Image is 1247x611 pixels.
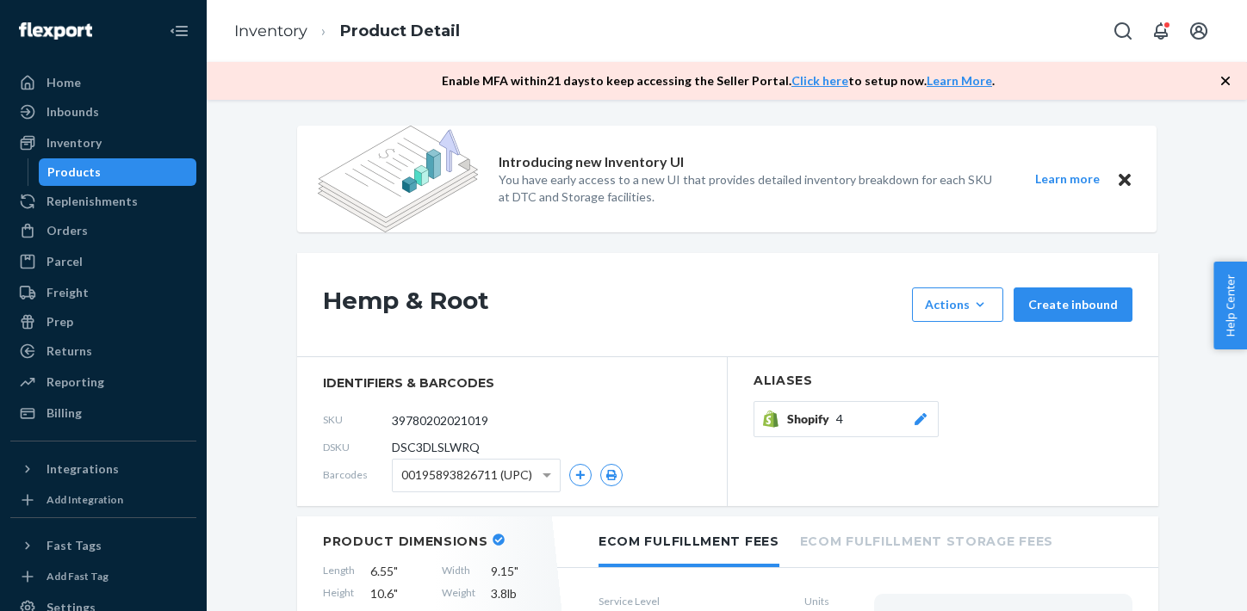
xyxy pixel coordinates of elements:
[10,308,196,336] a: Prep
[47,253,83,270] div: Parcel
[323,412,392,427] span: SKU
[47,569,109,583] div: Add Fast Tag
[47,74,81,91] div: Home
[514,564,518,578] span: "
[836,410,843,428] span: 4
[754,374,1132,387] h2: Aliases
[323,440,392,454] span: DSKU
[1014,287,1132,322] button: Create inbound
[1106,14,1140,48] button: Open Search Box
[10,490,196,510] a: Add Integration
[791,73,848,88] a: Click here
[912,287,1003,322] button: Actions
[323,585,355,602] span: Height
[599,594,791,608] label: Service Level
[323,467,392,482] span: Barcodes
[442,563,475,580] span: Width
[47,313,73,330] div: Prep
[10,337,196,365] a: Returns
[47,103,99,120] div: Inbounds
[925,296,990,313] div: Actions
[370,585,426,602] span: 10.6
[392,439,480,456] span: DSC3DLSLWRQ
[491,563,547,580] span: 9.15
[1135,559,1230,602] iframe: Opens a widget where you can chat to one of our agents
[10,248,196,275] a: Parcel
[1213,262,1247,349] button: Help Center
[47,343,92,360] div: Returns
[39,158,197,186] a: Products
[47,404,82,422] div: Billing
[491,585,547,602] span: 3.8 lb
[1114,169,1136,190] button: Close
[10,188,196,215] a: Replenishments
[394,564,398,578] span: "
[499,152,684,172] p: Introducing new Inventory UI
[10,399,196,427] a: Billing
[401,460,532,490] span: 00195893826711 (UPC)
[1144,14,1178,48] button: Open notifications
[47,134,102,151] div: Inventory
[47,460,119,478] div: Integrations
[162,14,196,48] button: Close Navigation
[10,98,196,126] a: Inbounds
[10,532,196,559] button: Fast Tags
[499,171,1003,206] p: You have early access to a new UI that provides detailed inventory breakdown for each SKU at DTC ...
[442,585,475,602] span: Weight
[323,374,701,392] span: identifiers & barcodes
[1024,169,1110,190] button: Learn more
[234,22,307,40] a: Inventory
[804,594,860,608] label: Units
[599,516,779,567] li: Ecom Fulfillment Fees
[47,537,102,554] div: Fast Tags
[754,401,939,437] button: Shopify4
[927,73,992,88] a: Learn More
[370,563,426,580] span: 6.55
[47,373,104,391] div: Reporting
[47,193,138,210] div: Replenishments
[323,287,903,322] h1: Hemp & Root
[220,6,474,57] ol: breadcrumbs
[442,72,995,89] p: Enable MFA within 21 days to keep accessing the Seller Portal. to setup now. .
[10,217,196,244] a: Orders
[10,69,196,96] a: Home
[1182,14,1216,48] button: Open account menu
[47,284,89,301] div: Freight
[47,492,123,507] div: Add Integration
[340,22,460,40] a: Product Detail
[10,129,196,157] a: Inventory
[10,279,196,306] a: Freight
[10,566,196,587] a: Add Fast Tag
[318,126,478,232] img: new-reports-banner-icon.82668bd98b6a51aee86340f2a7b77ae3.png
[800,516,1053,564] li: Ecom Fulfillment Storage Fees
[47,222,88,239] div: Orders
[787,410,836,428] span: Shopify
[323,534,488,549] h2: Product Dimensions
[10,455,196,483] button: Integrations
[19,22,92,40] img: Flexport logo
[10,368,196,396] a: Reporting
[47,164,101,181] div: Products
[323,563,355,580] span: Length
[394,586,398,601] span: "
